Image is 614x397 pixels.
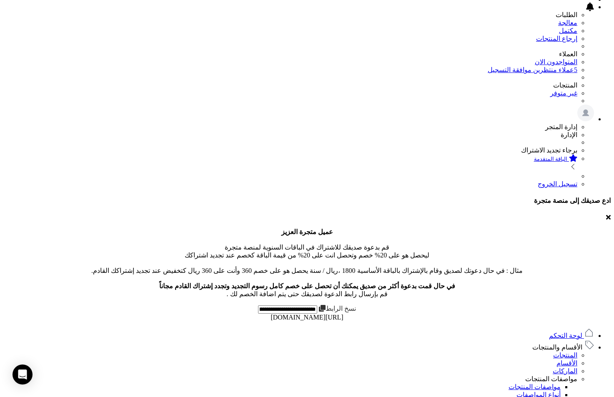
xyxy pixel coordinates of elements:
a: إرجاع المنتجات [536,35,577,42]
li: برجاء تجديد الاشتراك [3,146,577,154]
span: 5 [574,66,577,73]
li: الطلبات [3,11,577,19]
a: الماركات [553,367,577,375]
span: الأقسام والمنتجات [532,344,582,351]
b: في حال قمت بدعوة أكثر من صديق يمكنك أن تحصل على خصم كامل رسوم التجديد وتجدد إشتراك القادم مجاناً [159,282,455,290]
a: المتواجدون الان [535,58,577,65]
a: مواصفات المنتجات [525,375,577,382]
li: العملاء [3,50,577,58]
a: تسجيل الخروج [538,180,577,187]
li: المنتجات [3,81,577,89]
h4: ادع صديقك إلى منصة متجرة [3,197,611,205]
a: مكتمل [559,27,577,34]
a: مواصفات المنتجات [509,383,561,390]
p: قم بدعوة صديقك للاشتراك في الباقات السنوية لمنصة متجرة ليحصل هو على 20% خصم وتحصل انت على 20% من ... [3,228,611,298]
span: لوحة التحكم [549,332,582,339]
a: 5عملاء منتظرين موافقة التسجيل [488,66,577,73]
a: غير متوفر [550,90,577,97]
a: الأقسام [556,360,577,367]
a: المنتجات [553,352,577,359]
b: عميل متجرة العزيز [281,228,333,235]
li: الإدارة [3,131,577,139]
a: لوحة التحكم [549,332,594,339]
span: إدارة المتجر [545,123,577,130]
div: Open Intercom Messenger [13,365,33,385]
a: معالجة [3,19,577,27]
div: [URL][DOMAIN_NAME] [3,314,611,321]
label: نسخ الرابط [317,305,356,312]
small: الباقة المتقدمة [534,156,567,162]
a: الباقة المتقدمة [3,154,577,172]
